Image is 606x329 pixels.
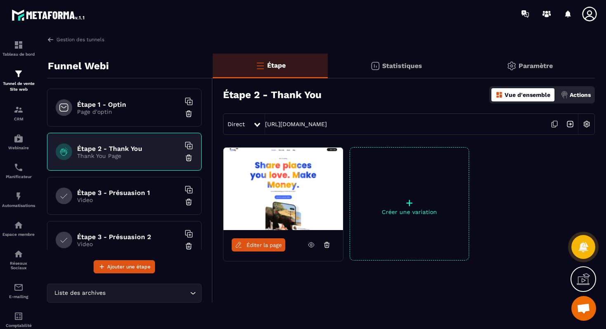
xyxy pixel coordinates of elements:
img: formation [14,69,23,79]
p: Créer une variation [350,209,469,215]
p: E-mailing [2,294,35,299]
div: Domaine [42,49,63,54]
p: Étape [267,61,286,69]
img: email [14,282,23,292]
img: trash [185,110,193,118]
p: Video [77,241,180,247]
a: [URL][DOMAIN_NAME] [265,121,327,127]
p: Tunnel de vente Site web [2,81,35,92]
p: Comptabilité [2,323,35,328]
img: dashboard-orange.40269519.svg [496,91,503,99]
a: Gestion des tunnels [47,36,104,43]
h6: Étape 1 - Optin [77,101,180,108]
img: setting-w.858f3a88.svg [579,116,594,132]
p: Vue d'ensemble [505,92,550,98]
div: Mots-clés [103,49,126,54]
span: Liste des archives [52,289,107,298]
p: + [350,197,469,209]
p: Tableau de bord [2,52,35,56]
img: automations [14,220,23,230]
img: trash [185,154,193,162]
h6: Étape 3 - Présuasion 2 [77,233,180,241]
div: Ouvrir le chat [571,296,596,321]
a: automationsautomationsWebinaire [2,127,35,156]
img: arrow-next.bcc2205e.svg [562,116,578,132]
div: Search for option [47,284,202,303]
img: scheduler [14,162,23,172]
img: trash [185,198,193,206]
img: formation [14,40,23,50]
p: Page d'optin [77,108,180,115]
input: Search for option [107,289,188,298]
p: Espace membre [2,232,35,237]
p: CRM [2,117,35,121]
img: automations [14,191,23,201]
span: Ajouter une étape [107,263,150,271]
h3: Étape 2 - Thank You [223,89,322,101]
p: Video [77,197,180,203]
div: v 4.0.25 [23,13,40,20]
a: formationformationTableau de bord [2,34,35,63]
img: tab_domain_overview_orange.svg [33,48,40,54]
a: Éditer la page [232,238,285,251]
img: formation [14,105,23,115]
span: Direct [228,121,245,127]
p: Réseaux Sociaux [2,261,35,270]
img: logo [12,7,86,22]
p: Webinaire [2,146,35,150]
img: trash [185,242,193,250]
a: emailemailE-mailing [2,276,35,305]
span: Éditer la page [247,242,282,248]
a: social-networksocial-networkRéseaux Sociaux [2,243,35,276]
a: formationformationTunnel de vente Site web [2,63,35,99]
img: automations [14,134,23,143]
p: Statistiques [382,62,422,70]
img: setting-gr.5f69749f.svg [507,61,517,71]
a: formationformationCRM [2,99,35,127]
img: website_grey.svg [13,21,20,28]
p: Automatisations [2,203,35,208]
img: social-network [14,249,23,259]
p: Thank You Page [77,153,180,159]
button: Ajouter une étape [94,260,155,273]
h6: Étape 2 - Thank You [77,145,180,153]
img: image [223,148,343,230]
p: Planificateur [2,174,35,179]
a: automationsautomationsEspace membre [2,214,35,243]
p: Actions [570,92,591,98]
img: arrow [47,36,54,43]
div: Domaine: [DOMAIN_NAME] [21,21,93,28]
p: Paramètre [519,62,553,70]
img: actions.d6e523a2.png [561,91,568,99]
img: bars-o.4a397970.svg [255,61,265,70]
h6: Étape 3 - Présuasion 1 [77,189,180,197]
img: accountant [14,311,23,321]
p: Funnel Webi [48,58,109,74]
img: logo_orange.svg [13,13,20,20]
a: automationsautomationsAutomatisations [2,185,35,214]
a: schedulerschedulerPlanificateur [2,156,35,185]
img: stats.20deebd0.svg [370,61,380,71]
img: tab_keywords_by_traffic_grey.svg [94,48,100,54]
